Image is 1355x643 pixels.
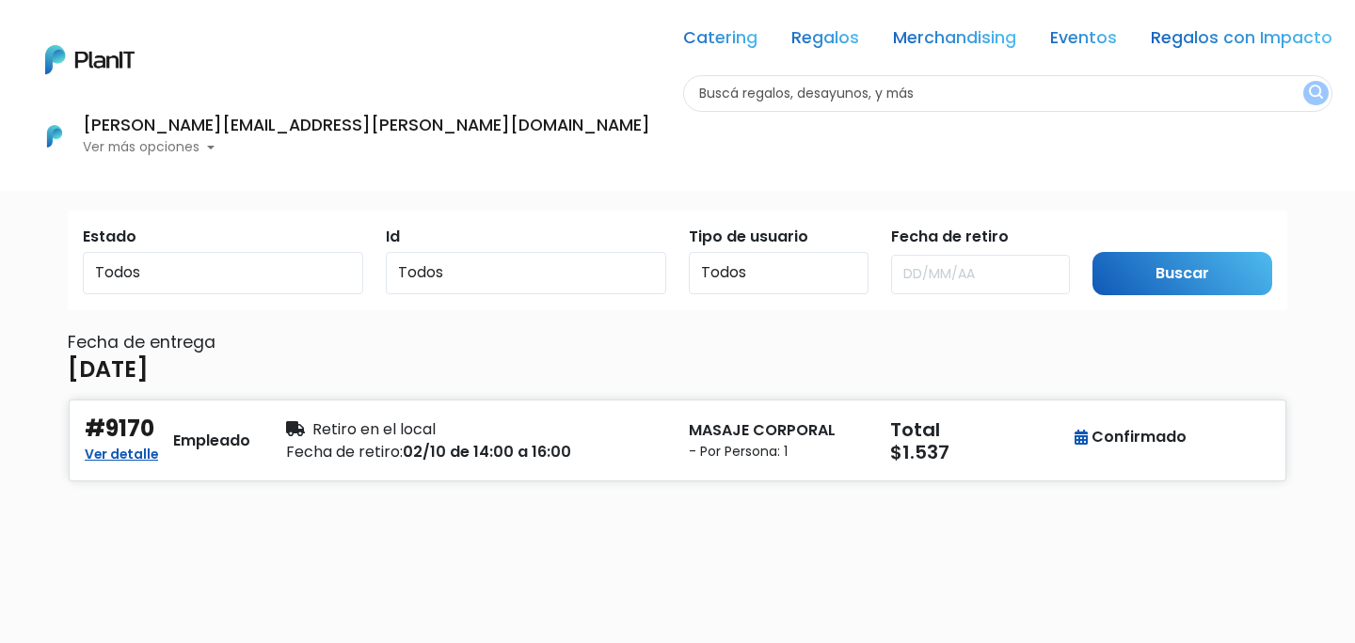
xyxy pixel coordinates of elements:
[890,418,1065,441] h5: Total
[1151,30,1332,53] a: Regalos con Impacto
[689,226,808,248] label: Tipo de usuario
[683,75,1332,112] input: Buscá regalos, desayunos, y más
[1092,252,1272,296] input: Buscar
[689,419,868,442] p: MASAJE CORPORAL
[1309,85,1323,102] img: search_button-432b6d5273f82d61273b3651a40e1bd1b912527efae98b1b7a1b2c0702e16a8d.svg
[83,141,650,154] p: Ver más opciones
[173,430,250,452] div: Empleado
[286,441,403,463] span: Fecha de retiro:
[890,441,1069,463] h5: $1.537
[34,116,75,157] img: PlanIt Logo
[689,442,868,462] small: - Por Persona: 1
[286,441,666,463] div: 02/10 de 14:00 a 16:00
[893,30,1016,53] a: Merchandising
[68,333,1287,353] h6: Fecha de entrega
[683,30,757,53] a: Catering
[68,399,1287,482] button: #9170 Ver detalle Empleado Retiro en el local Fecha de retiro:02/10 de 14:00 a 16:00 MASAJE CORPO...
[85,416,154,443] h4: #9170
[83,118,650,134] h6: [PERSON_NAME][EMAIL_ADDRESS][PERSON_NAME][DOMAIN_NAME]
[23,112,650,161] button: PlanIt Logo [PERSON_NAME][EMAIL_ADDRESS][PERSON_NAME][DOMAIN_NAME] Ver más opciones
[1092,226,1147,248] label: Submit
[85,441,158,463] a: Ver detalle
[312,418,436,440] span: Retiro en el local
[891,226,1009,248] label: Fecha de retiro
[68,356,149,384] h4: [DATE]
[386,226,400,248] label: Id
[83,226,136,248] label: Estado
[1075,426,1187,448] div: Confirmado
[45,45,135,74] img: PlanIt Logo
[891,255,1071,294] input: DD/MM/AA
[1050,30,1117,53] a: Eventos
[791,30,859,53] a: Regalos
